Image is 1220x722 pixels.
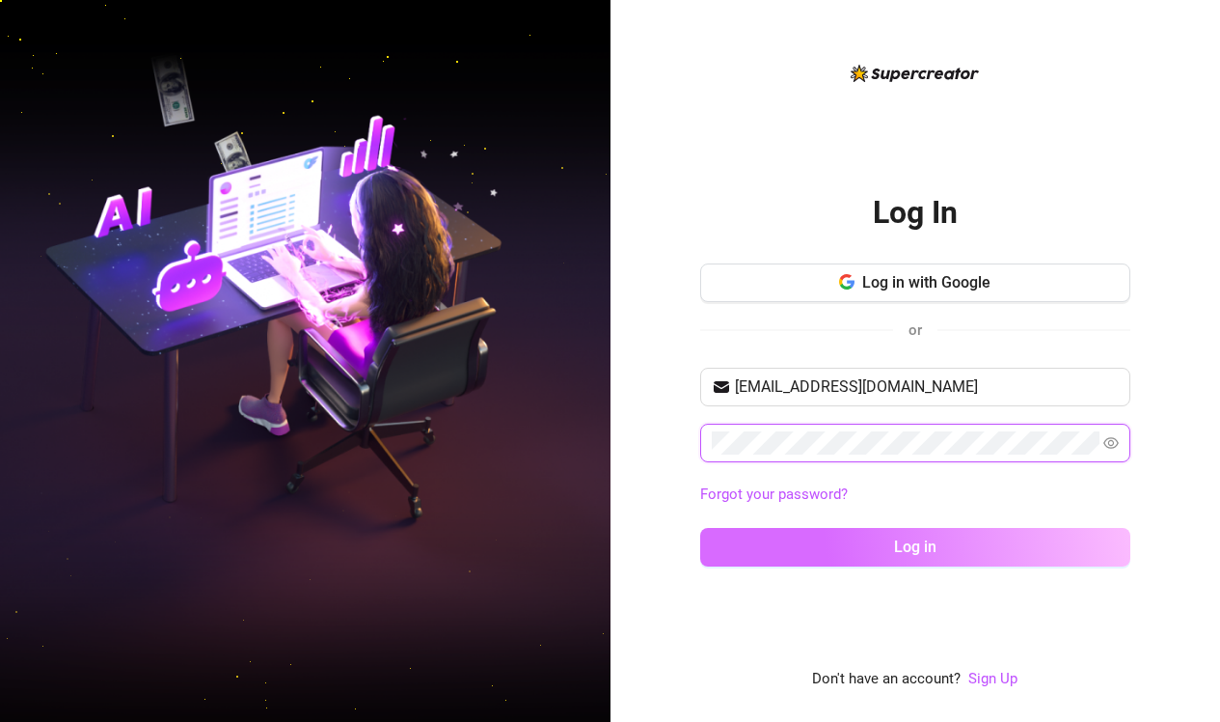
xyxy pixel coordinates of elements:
a: Forgot your password? [700,484,1130,507]
h2: Log In [873,193,958,233]
span: Don't have an account? [812,668,961,691]
span: Log in with Google [862,273,990,292]
span: eye [1103,435,1119,451]
a: Sign Up [968,668,1017,691]
a: Forgot your password? [700,486,848,503]
img: logo-BBDzfeDw.svg [851,65,979,82]
a: Sign Up [968,670,1017,687]
input: Your email [735,375,1119,399]
button: Log in [700,528,1130,567]
span: Log in [894,538,936,556]
span: or [908,321,922,339]
button: Log in with Google [700,264,1130,302]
